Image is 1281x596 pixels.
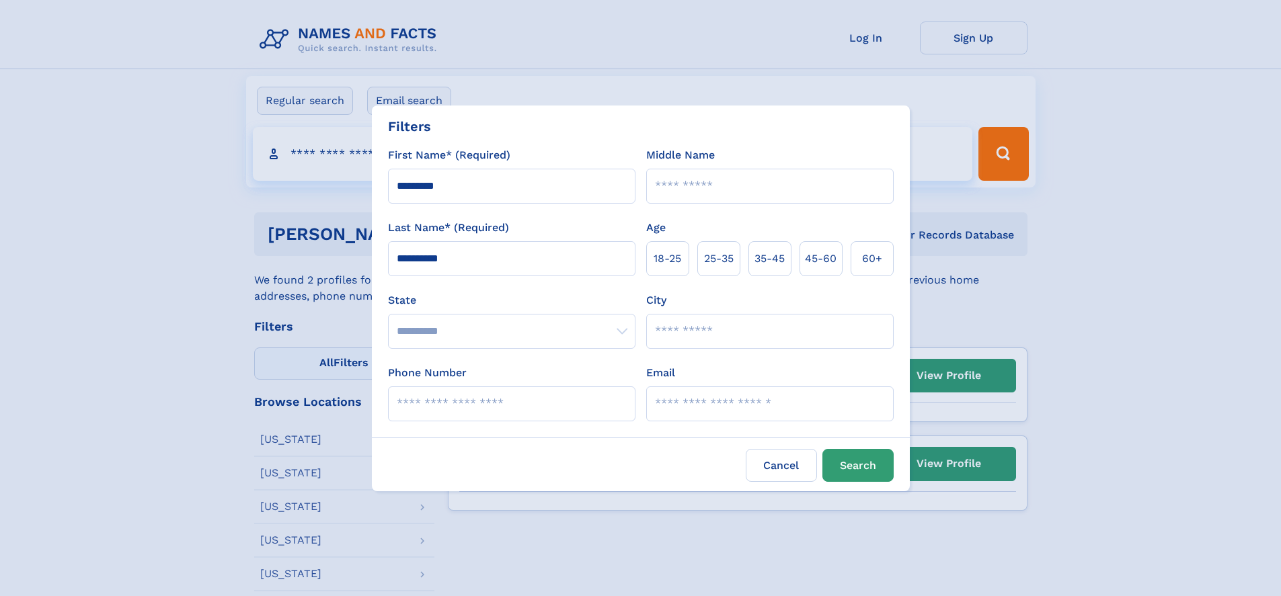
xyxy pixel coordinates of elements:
label: State [388,292,635,308]
label: Middle Name [646,147,715,163]
label: Phone Number [388,365,467,381]
label: Last Name* (Required) [388,220,509,236]
span: 25‑35 [704,251,734,267]
label: Cancel [746,449,817,482]
span: 45‑60 [805,251,837,267]
span: 60+ [862,251,882,267]
span: 35‑45 [754,251,785,267]
div: Filters [388,116,431,136]
label: City [646,292,666,308]
label: First Name* (Required) [388,147,510,163]
label: Email [646,365,675,381]
button: Search [822,449,894,482]
label: Age [646,220,666,236]
span: 18‑25 [654,251,681,267]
